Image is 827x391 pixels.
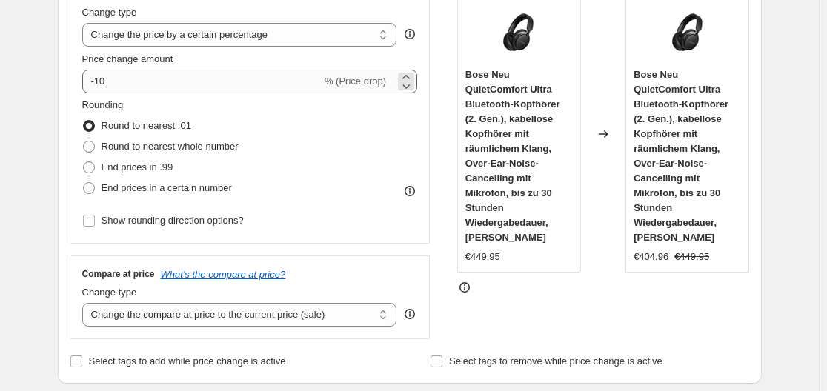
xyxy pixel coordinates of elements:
div: help [402,27,417,41]
strike: €449.95 [674,250,709,264]
span: Bose Neu QuietComfort Ultra Bluetooth-Kopfhörer (2. Gen.), kabellose Kopfhörer mit räumlichem Kla... [634,69,728,243]
span: Show rounding direction options? [102,215,244,226]
div: €404.96 [634,250,668,264]
div: €449.95 [465,250,500,264]
span: Price change amount [82,53,173,64]
button: What's the compare at price? [161,269,286,280]
div: help [402,307,417,321]
img: 51revx-zToL_80x.jpg [489,4,548,63]
img: 51revx-zToL_80x.jpg [658,4,717,63]
span: Select tags to add while price change is active [89,355,286,367]
span: Change type [82,7,137,18]
span: Round to nearest whole number [102,141,239,152]
input: -15 [82,70,322,93]
span: Rounding [82,99,124,110]
span: Change type [82,287,137,298]
span: End prices in a certain number [102,182,232,193]
span: Bose Neu QuietComfort Ultra Bluetooth-Kopfhörer (2. Gen.), kabellose Kopfhörer mit räumlichem Kla... [465,69,560,243]
span: End prices in .99 [102,161,173,173]
span: % (Price drop) [325,76,386,87]
span: Select tags to remove while price change is active [449,355,662,367]
h3: Compare at price [82,268,155,280]
span: Round to nearest .01 [102,120,191,131]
